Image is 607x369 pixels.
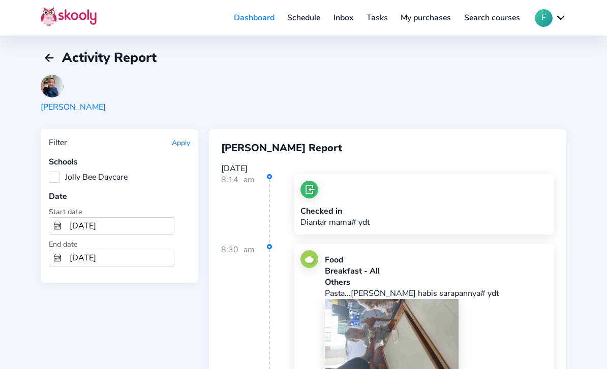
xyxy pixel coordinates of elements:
[325,277,548,288] div: Others
[300,181,318,198] img: checkin.jpg
[41,7,97,26] img: Skooly
[49,239,78,249] span: End date
[360,10,394,26] a: Tasks
[325,288,548,299] p: Pasta...[PERSON_NAME] habis sarapannya# ydt
[327,10,360,26] a: Inbox
[300,250,318,268] img: food.jpg
[325,254,548,265] div: Food
[43,52,55,64] ion-icon: arrow back outline
[49,172,128,183] label: Jolly Bee Daycare
[49,191,190,202] div: Date
[300,206,370,217] div: Checked in
[394,10,458,26] a: My purchases
[49,207,82,217] span: Start date
[49,137,67,148] div: Filter
[300,217,370,228] p: Diantar mama# ydt
[66,250,174,266] input: To Date
[41,75,64,97] img: 202504110724589150957335619769746266608800361541202504110745080792294527529358.jpg
[221,174,270,243] div: 8:14
[221,141,342,155] span: [PERSON_NAME] Report
[221,163,554,174] div: [DATE]
[41,102,106,113] div: [PERSON_NAME]
[535,9,566,27] button: Fchevron down outline
[49,250,66,266] button: calendar outline
[66,218,174,234] input: From Date
[62,49,157,66] span: Activity Report
[53,222,62,230] ion-icon: calendar outline
[227,10,281,26] a: Dashboard
[244,174,255,243] div: am
[172,138,190,148] button: Apply
[49,218,66,234] button: calendar outline
[41,49,58,66] button: arrow back outline
[49,156,190,167] div: Schools
[53,254,62,262] ion-icon: calendar outline
[458,10,527,26] a: Search courses
[281,10,327,26] a: Schedule
[325,265,548,277] div: Breakfast - All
